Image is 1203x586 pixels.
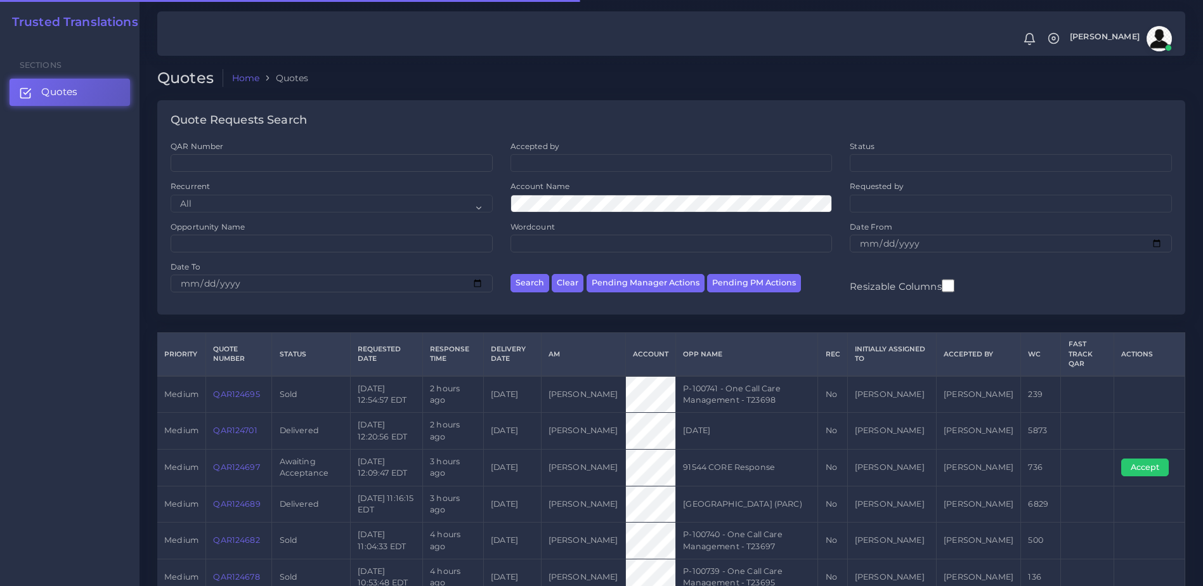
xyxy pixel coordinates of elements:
button: Pending PM Actions [707,274,801,292]
th: Delivery Date [484,333,542,376]
label: Requested by [850,181,904,192]
label: Account Name [510,181,570,192]
td: Delivered [272,413,351,450]
td: [DATE] [484,376,542,413]
span: medium [164,499,198,509]
td: 3 hours ago [422,486,483,523]
button: Search [510,274,549,292]
a: [PERSON_NAME]avatar [1063,26,1176,51]
th: Quote Number [206,333,272,376]
td: [PERSON_NAME] [937,523,1021,559]
th: Priority [157,333,206,376]
a: QAR124695 [213,389,259,399]
span: Quotes [41,85,77,99]
span: Sections [20,60,62,70]
button: Clear [552,274,583,292]
label: QAR Number [171,141,223,152]
td: Awaiting Acceptance [272,449,351,486]
a: Home [232,72,260,84]
td: [DATE] [484,413,542,450]
td: Sold [272,523,351,559]
a: QAR124689 [213,499,260,509]
td: [DATE] [484,523,542,559]
th: Status [272,333,351,376]
a: QAR124701 [213,426,257,435]
td: [PERSON_NAME] [541,449,625,486]
td: [PERSON_NAME] [937,449,1021,486]
td: P-100740 - One Call Care Management - T23697 [676,523,818,559]
span: medium [164,572,198,582]
h2: Quotes [157,69,223,88]
th: Account [625,333,675,376]
label: Recurrent [171,181,210,192]
label: Date To [171,261,200,272]
td: [PERSON_NAME] [541,376,625,413]
th: Opp Name [676,333,818,376]
td: [PERSON_NAME] [847,486,936,523]
td: 4 hours ago [422,523,483,559]
input: Resizable Columns [942,278,954,294]
td: [PERSON_NAME] [937,486,1021,523]
th: Actions [1114,333,1185,376]
td: [PERSON_NAME] [937,376,1021,413]
td: [GEOGRAPHIC_DATA] (PARC) [676,486,818,523]
td: [DATE] 12:09:47 EDT [351,449,423,486]
label: Resizable Columns [850,278,954,294]
label: Date From [850,221,892,232]
td: 2 hours ago [422,413,483,450]
h4: Quote Requests Search [171,114,307,127]
span: medium [164,462,198,472]
td: [DATE] [676,413,818,450]
td: No [818,413,847,450]
td: 2 hours ago [422,376,483,413]
td: [DATE] [484,486,542,523]
td: 91544 CORE Response [676,449,818,486]
td: Sold [272,376,351,413]
li: Quotes [259,72,308,84]
th: Response Time [422,333,483,376]
td: [DATE] [484,449,542,486]
td: [PERSON_NAME] [847,449,936,486]
button: Pending Manager Actions [587,274,705,292]
td: [PERSON_NAME] [541,523,625,559]
a: QAR124678 [213,572,259,582]
td: [PERSON_NAME] [847,523,936,559]
td: [DATE] 11:16:15 EDT [351,486,423,523]
span: medium [164,535,198,545]
th: WC [1021,333,1061,376]
img: avatar [1147,26,1172,51]
th: Accepted by [937,333,1021,376]
label: Status [850,141,875,152]
td: 5873 [1021,413,1061,450]
span: [PERSON_NAME] [1070,33,1140,41]
td: [PERSON_NAME] [937,413,1021,450]
a: QAR124697 [213,462,259,472]
label: Opportunity Name [171,221,245,232]
a: QAR124682 [213,535,259,545]
td: [DATE] 12:54:57 EDT [351,376,423,413]
td: [PERSON_NAME] [847,413,936,450]
td: [PERSON_NAME] [541,413,625,450]
td: 239 [1021,376,1061,413]
th: AM [541,333,625,376]
td: No [818,486,847,523]
td: [PERSON_NAME] [541,486,625,523]
td: 500 [1021,523,1061,559]
span: medium [164,426,198,435]
th: Initially Assigned to [847,333,936,376]
th: Fast Track QAR [1061,333,1114,376]
td: 736 [1021,449,1061,486]
td: No [818,449,847,486]
button: Accept [1121,459,1169,476]
td: P-100741 - One Call Care Management - T23698 [676,376,818,413]
td: [DATE] 11:04:33 EDT [351,523,423,559]
td: 3 hours ago [422,449,483,486]
a: Trusted Translations [3,15,138,30]
label: Accepted by [510,141,560,152]
label: Wordcount [510,221,555,232]
span: medium [164,389,198,399]
td: No [818,523,847,559]
th: Requested Date [351,333,423,376]
th: REC [818,333,847,376]
a: Quotes [10,79,130,105]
